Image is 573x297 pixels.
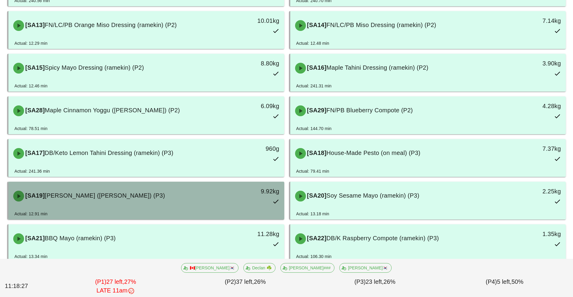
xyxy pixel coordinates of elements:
div: 7.14kg [500,16,561,26]
div: (P4) 50% [440,276,569,296]
span: [SA18] [306,150,327,156]
div: Actual: 12.48 min [296,40,329,47]
span: FN/PB Blueberry Compote (P2) [326,107,413,114]
span: House-Made Pesto (on meal) (P3) [326,150,420,156]
div: Actual: 241.36 min [14,168,50,174]
span: FN/LC/PB Orange Miso Dressing (ramekin) (P2) [45,22,177,28]
div: 7.37kg [500,144,561,153]
span: [SA29] [306,107,327,114]
span: Soy Sesame Mayo (ramekin) (P3) [326,192,419,199]
div: 960g [218,144,279,153]
span: 23 left, [366,278,384,285]
span: [SA19] [24,192,45,199]
span: Maple Cinnamon Yoggu ([PERSON_NAME]) (P2) [45,107,180,114]
div: 1.35kg [500,229,561,239]
span: [SA17] [24,150,45,156]
span: [PERSON_NAME]🇰🇷 [343,263,388,272]
span: [SA14] [306,22,327,28]
div: 10.01kg [218,16,279,26]
span: Declan ☘️ [248,263,272,272]
span: 5 left, [497,278,511,285]
div: Actual: 144.70 min [296,125,332,132]
div: LATE 11am [52,286,179,295]
div: 2.25kg [500,186,561,196]
div: 4.28kg [500,101,561,111]
div: 11:18:27 [4,280,51,292]
span: BBQ Mayo (ramekin) (P3) [45,235,116,241]
div: (P2) 26% [180,276,310,296]
span: DB/Keto Lemon Tahini Dressing (ramekin) (P3) [45,150,173,156]
div: (P1) 27% [51,276,180,296]
span: [SA20] [306,192,327,199]
span: 🇨🇦[PERSON_NAME]🇰🇷 [185,263,235,272]
div: 3.90kg [500,59,561,68]
span: [PERSON_NAME] ([PERSON_NAME]) (P3) [45,192,165,199]
div: 6.09kg [218,101,279,111]
span: FN/LC/PB Miso Dressing (ramekin) (P2) [326,22,436,28]
div: Actual: 79.41 min [296,168,329,174]
span: [SA13] [24,22,45,28]
span: [SA22] [306,235,327,241]
div: 9.92kg [218,186,279,196]
span: [SA21] [24,235,45,241]
div: Actual: 12.29 min [14,40,48,47]
div: Actual: 78.51 min [14,125,48,132]
span: 37 left, [236,278,254,285]
div: 8.80kg [218,59,279,68]
div: Actual: 241.31 min [296,83,332,89]
span: Maple Tahini Dressing (ramekin) (P2) [326,64,428,71]
span: Spicy Mayo Dressing (ramekin) (P2) [45,64,144,71]
div: Actual: 106.30 min [296,253,332,260]
span: [SA28] [24,107,45,114]
span: 27 left, [106,278,124,285]
div: (P3) 26% [310,276,440,296]
span: [SA16] [306,64,327,71]
span: DB/K Raspberry Compote (ramekin) (P3) [326,235,439,241]
div: Actual: 13.34 min [14,253,48,260]
div: Actual: 12.91 min [14,211,48,217]
div: 11.28kg [218,229,279,239]
span: [PERSON_NAME]### [284,263,331,272]
span: [SA15] [24,64,45,71]
div: Actual: 13.18 min [296,211,329,217]
div: Actual: 12.46 min [14,83,48,89]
